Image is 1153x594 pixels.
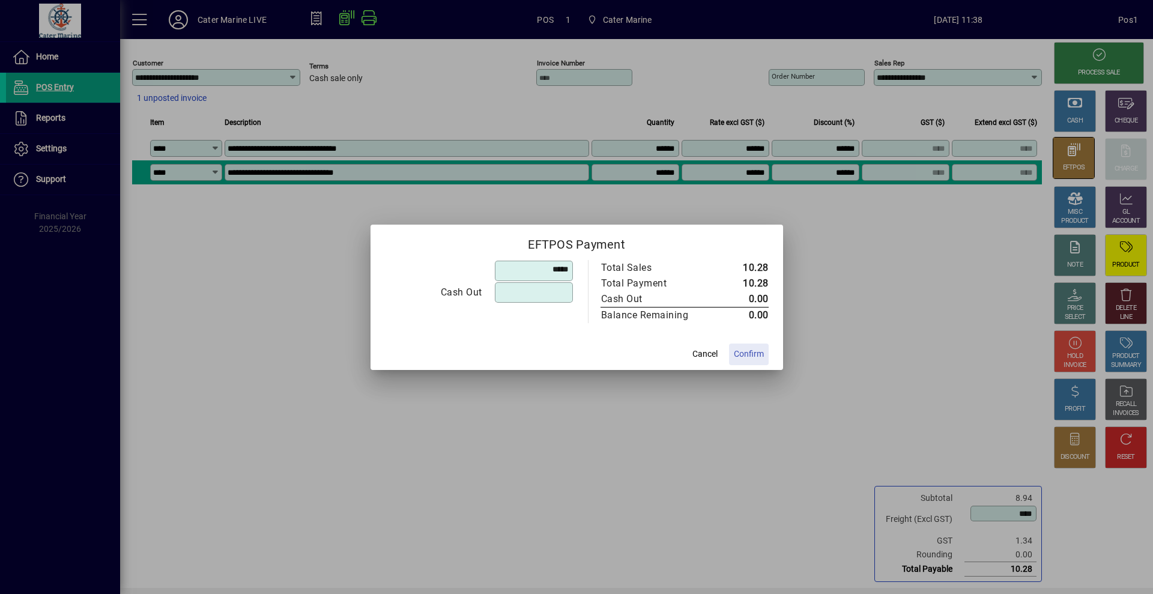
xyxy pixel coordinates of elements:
[692,348,718,360] span: Cancel
[601,292,702,306] div: Cash Out
[601,276,714,291] td: Total Payment
[686,344,724,365] button: Cancel
[734,348,764,360] span: Confirm
[729,344,769,365] button: Confirm
[714,260,769,276] td: 10.28
[386,285,482,300] div: Cash Out
[601,308,702,323] div: Balance Remaining
[714,276,769,291] td: 10.28
[714,307,769,323] td: 0.00
[601,260,714,276] td: Total Sales
[371,225,783,259] h2: EFTPOS Payment
[714,291,769,308] td: 0.00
